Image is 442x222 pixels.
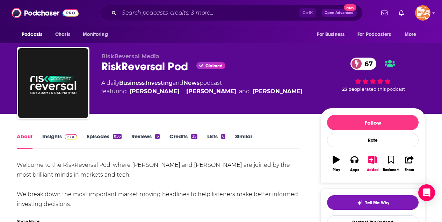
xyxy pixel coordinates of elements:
div: Search podcasts, credits, & more... [100,5,363,21]
img: tell me why sparkle [357,200,362,206]
div: 67 23 peoplerated this podcast [320,53,425,96]
input: Search podcasts, credits, & more... [119,7,299,18]
span: Logged in as kerrifulks [415,5,430,21]
div: 856 [113,134,122,139]
div: 25 [191,134,197,139]
span: 23 people [342,87,364,92]
span: , [182,87,183,96]
button: open menu [353,28,401,41]
a: Reviews6 [131,133,159,149]
span: New [344,4,356,11]
div: Share [405,168,414,172]
div: Rate [327,133,419,147]
span: , [145,80,146,86]
span: and [239,87,250,96]
a: Show notifications dropdown [378,7,390,19]
span: For Podcasters [357,30,391,39]
img: Podchaser Pro [65,134,77,140]
span: Ctrl K [299,8,316,17]
a: Episodes856 [87,133,122,149]
a: 67 [350,58,376,70]
span: Monitoring [83,30,108,39]
span: 67 [357,58,376,70]
a: Dan Nathan [130,87,180,96]
a: About [17,133,32,149]
button: tell me why sparkleTell Me Why [327,195,419,210]
button: Apps [345,151,363,176]
div: Apps [350,168,359,172]
a: Investing [146,80,173,86]
button: Share [400,151,419,176]
a: Charts [51,28,74,41]
button: Bookmark [382,151,400,176]
div: Added [367,168,379,172]
button: open menu [78,28,117,41]
span: and [173,80,183,86]
a: Lists6 [207,133,225,149]
button: Open AdvancedNew [321,9,357,17]
img: Podchaser - Follow, Share and Rate Podcasts [12,6,79,20]
a: Business [119,80,145,86]
a: Danny Moses [253,87,303,96]
a: Guy Adami [186,87,236,96]
span: More [405,30,416,39]
button: open menu [400,28,425,41]
a: InsightsPodchaser Pro [42,133,77,149]
div: Open Intercom Messenger [418,184,435,201]
span: Tell Me Why [365,200,389,206]
button: Play [327,151,345,176]
a: News [183,80,200,86]
div: 6 [221,134,225,139]
a: Show notifications dropdown [396,7,407,19]
button: Added [364,151,382,176]
div: Play [333,168,340,172]
button: open menu [17,28,51,41]
span: For Business [317,30,345,39]
div: 6 [155,134,159,139]
span: featuring [101,87,303,96]
span: Charts [55,30,70,39]
span: Open Advanced [325,11,354,15]
button: Show profile menu [415,5,430,21]
a: Similar [235,133,252,149]
span: Claimed [205,64,223,68]
span: rated this podcast [364,87,405,92]
button: Follow [327,115,419,130]
a: Credits25 [169,133,197,149]
span: Podcasts [22,30,42,39]
span: RiskReversal Media [101,53,159,60]
div: A daily podcast [101,79,303,96]
img: RiskReversal Pod [18,48,88,118]
button: open menu [312,28,353,41]
div: Bookmark [383,168,399,172]
img: User Profile [415,5,430,21]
